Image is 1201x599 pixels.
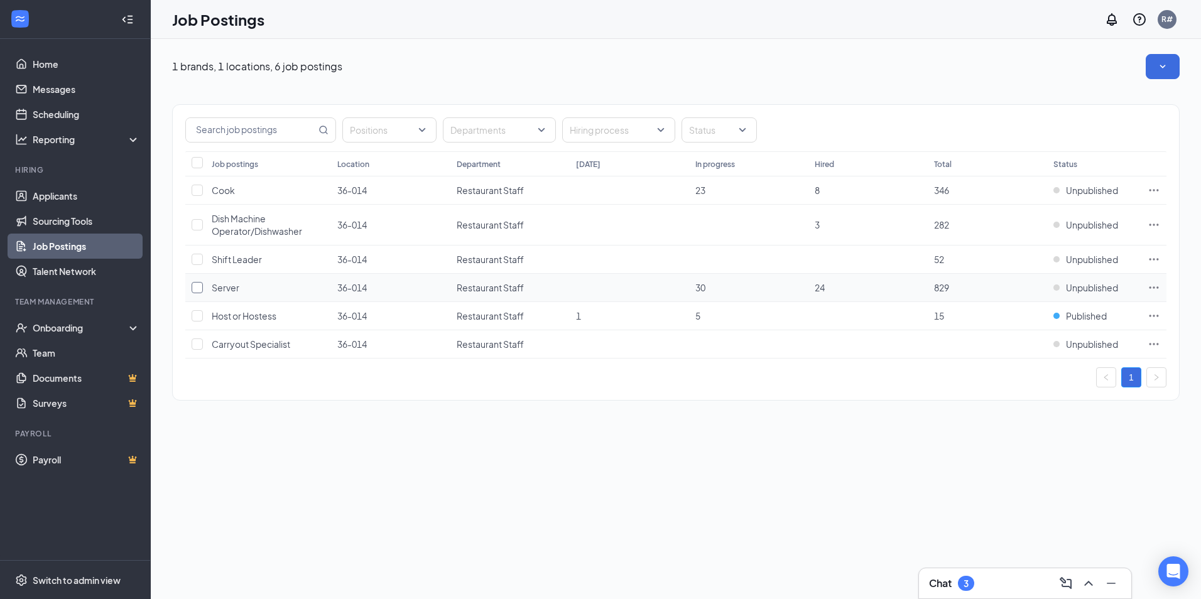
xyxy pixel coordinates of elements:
[337,254,367,265] span: 36-014
[1058,576,1073,591] svg: ComposeMessage
[450,330,570,359] td: Restaurant Staff
[450,176,570,205] td: Restaurant Staff
[212,282,239,293] span: Server
[457,282,524,293] span: Restaurant Staff
[14,13,26,25] svg: WorkstreamLogo
[934,185,949,196] span: 346
[15,165,138,175] div: Hiring
[457,219,524,230] span: Restaurant Staff
[934,254,944,265] span: 52
[337,159,369,170] div: Location
[689,151,808,176] th: In progress
[15,296,138,307] div: Team Management
[929,576,952,590] h3: Chat
[172,9,264,30] h1: Job Postings
[450,274,570,302] td: Restaurant Staff
[1153,374,1160,381] span: right
[15,574,28,586] svg: Settings
[1081,576,1096,591] svg: ChevronUp
[33,77,140,102] a: Messages
[33,259,140,284] a: Talent Network
[1161,14,1173,24] div: R#
[33,234,140,259] a: Job Postings
[934,282,949,293] span: 829
[33,51,140,77] a: Home
[186,118,316,142] input: Search job postings
[337,310,367,321] span: 36-014
[212,159,258,170] div: Job postings
[695,282,705,293] span: 30
[15,321,28,334] svg: UserCheck
[15,133,28,146] svg: Analysis
[121,13,134,26] svg: Collapse
[1146,54,1180,79] button: SmallChevronDown
[212,213,302,237] span: Dish Machine Operator/Dishwasher
[337,338,367,350] span: 36-014
[457,159,501,170] div: Department
[15,428,138,439] div: Payroll
[337,185,367,196] span: 36-014
[1104,576,1119,591] svg: Minimize
[1148,338,1160,350] svg: Ellipses
[1079,573,1099,593] button: ChevronUp
[331,176,450,205] td: 36-014
[1158,556,1188,586] div: Open Intercom Messenger
[33,102,140,127] a: Scheduling
[695,185,705,196] span: 23
[331,302,450,330] td: 36-014
[695,310,700,321] span: 5
[172,60,342,73] p: 1 brands, 1 locations, 6 job postings
[33,574,121,586] div: Switch to admin view
[1056,573,1076,593] button: ComposeMessage
[1066,253,1118,266] span: Unpublished
[576,310,581,321] span: 1
[570,151,689,176] th: [DATE]
[212,310,276,321] span: Host or Hostess
[318,125,329,135] svg: MagnifyingGlass
[1066,281,1118,294] span: Unpublished
[33,447,140,472] a: PayrollCrown
[1146,367,1166,387] li: Next Page
[1096,367,1116,387] button: left
[815,185,820,196] span: 8
[1148,253,1160,266] svg: Ellipses
[1066,338,1118,350] span: Unpublished
[1047,151,1141,176] th: Status
[457,338,524,350] span: Restaurant Staff
[212,338,290,350] span: Carryout Specialist
[33,133,141,146] div: Reporting
[1148,184,1160,197] svg: Ellipses
[450,205,570,246] td: Restaurant Staff
[33,391,140,416] a: SurveysCrown
[331,205,450,246] td: 36-014
[33,340,140,365] a: Team
[450,302,570,330] td: Restaurant Staff
[212,185,235,196] span: Cook
[1148,219,1160,231] svg: Ellipses
[1156,60,1169,73] svg: SmallChevronDown
[1101,573,1121,593] button: Minimize
[337,219,367,230] span: 36-014
[457,254,524,265] span: Restaurant Staff
[33,321,129,334] div: Onboarding
[1122,368,1141,387] a: 1
[1066,310,1107,322] span: Published
[457,185,524,196] span: Restaurant Staff
[457,310,524,321] span: Restaurant Staff
[1104,12,1119,27] svg: Notifications
[331,246,450,274] td: 36-014
[331,274,450,302] td: 36-014
[1102,374,1110,381] span: left
[808,151,928,176] th: Hired
[928,151,1047,176] th: Total
[1066,184,1118,197] span: Unpublished
[1132,12,1147,27] svg: QuestionInfo
[934,219,949,230] span: 282
[964,578,969,589] div: 3
[934,310,944,321] span: 15
[33,208,140,234] a: Sourcing Tools
[815,219,820,230] span: 3
[1148,310,1160,322] svg: Ellipses
[33,365,140,391] a: DocumentsCrown
[331,330,450,359] td: 36-014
